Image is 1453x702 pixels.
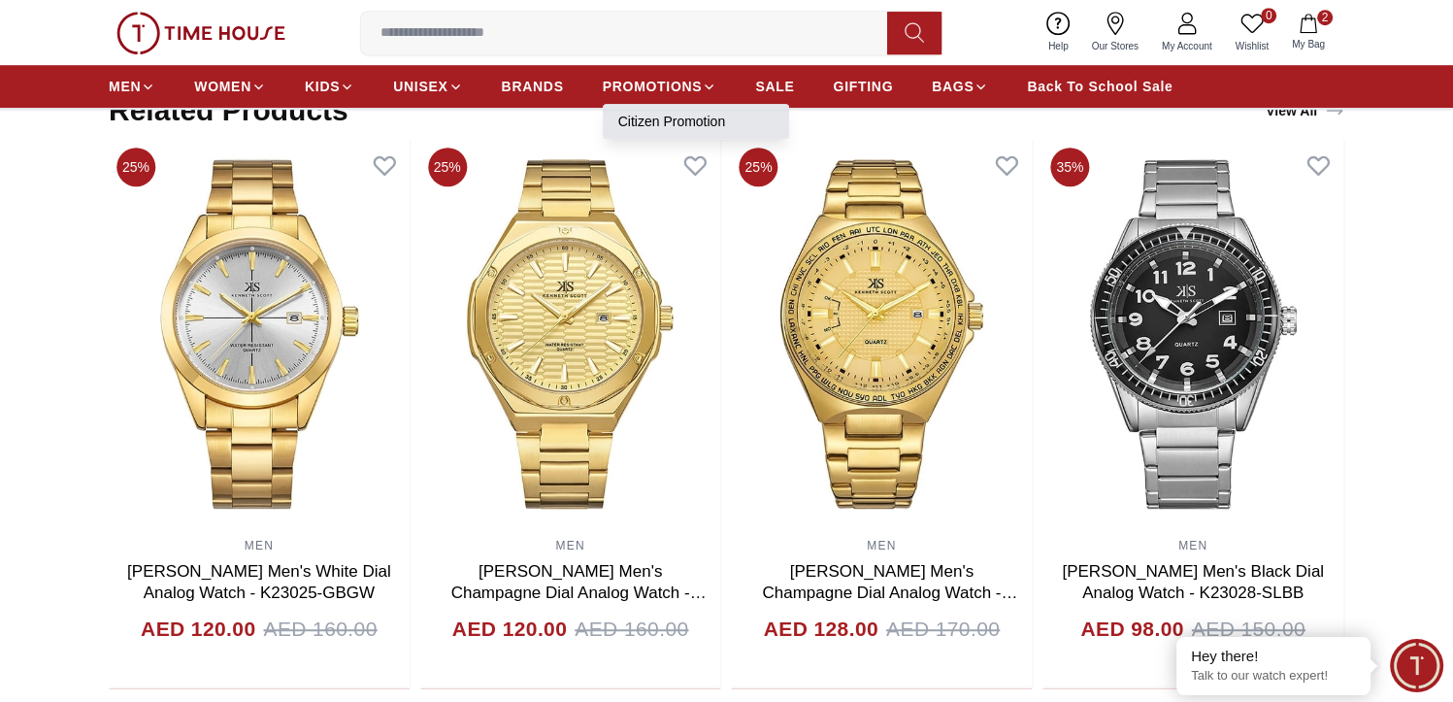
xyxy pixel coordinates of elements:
p: Talk to our watch expert! [1191,668,1356,685]
a: View All [1262,97,1348,124]
a: GIFTING [833,69,893,104]
img: Kenneth Scott Men's Champagne Dial Analog Watch - K23027-GBGC [732,140,1033,528]
a: MEN [867,539,896,552]
a: MEN [245,539,274,552]
span: UNISEX [393,77,447,96]
span: BRANDS [502,77,564,96]
span: Help [1040,39,1076,53]
a: [PERSON_NAME] Men's Black Dial Analog Watch - K23028-SLBB [1062,562,1324,602]
a: MEN [1178,539,1207,552]
h4: AED 120.00 [452,614,567,645]
a: Help [1037,8,1080,57]
button: 2My Bag [1280,10,1337,55]
img: Kenneth Scott Men's Black Dial Analog Watch - K23028-SLBB [1042,140,1343,528]
img: ... [116,12,285,54]
div: Chat Widget [1390,639,1443,692]
span: 2 [1317,10,1333,25]
span: AED 150.00 [1192,614,1305,645]
span: 25% [740,148,778,186]
div: View All [1266,101,1344,120]
a: Our Stores [1080,8,1150,57]
div: Hey there! [1191,647,1356,666]
a: MEN [555,539,584,552]
span: BAGS [932,77,974,96]
span: AED 170.00 [886,614,1000,645]
a: KIDS [305,69,354,104]
span: WOMEN [194,77,251,96]
span: Our Stores [1084,39,1146,53]
h2: Related Products [109,93,348,128]
h4: AED 120.00 [141,614,255,645]
span: AED 160.00 [575,614,688,645]
span: 35% [1050,148,1089,186]
span: My Account [1154,39,1220,53]
span: 25% [116,148,155,186]
a: UNISEX [393,69,462,104]
img: Kenneth Scott Men's Champagne Dial Analog Watch - K23026-GBGC [420,140,721,528]
span: KIDS [305,77,340,96]
img: Kenneth Scott Men's White Dial Analog Watch - K23025-GBGW [109,140,410,528]
a: [PERSON_NAME] Men's White Dial Analog Watch - K23025-GBGW [127,562,391,602]
a: Back To School Sale [1027,69,1172,104]
span: Back To School Sale [1027,77,1172,96]
a: [PERSON_NAME] Men's Champagne Dial Analog Watch - K23027-GBGC [762,562,1017,623]
h4: AED 128.00 [764,614,878,645]
span: GIFTING [833,77,893,96]
h4: AED 98.00 [1080,614,1183,645]
a: 0Wishlist [1224,8,1280,57]
span: Wishlist [1228,39,1276,53]
a: Citizen Promotion [618,112,774,131]
a: BRANDS [502,69,564,104]
span: 0 [1261,8,1276,23]
a: BAGS [932,69,988,104]
span: MEN [109,77,141,96]
span: SALE [755,77,794,96]
span: AED 160.00 [263,614,377,645]
span: 25% [428,148,467,186]
a: PROMOTIONS [603,69,717,104]
span: PROMOTIONS [603,77,703,96]
a: MEN [109,69,155,104]
a: [PERSON_NAME] Men's Champagne Dial Analog Watch - K23026-GBGC [451,562,707,623]
a: SALE [755,69,794,104]
span: My Bag [1284,37,1333,51]
a: WOMEN [194,69,266,104]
